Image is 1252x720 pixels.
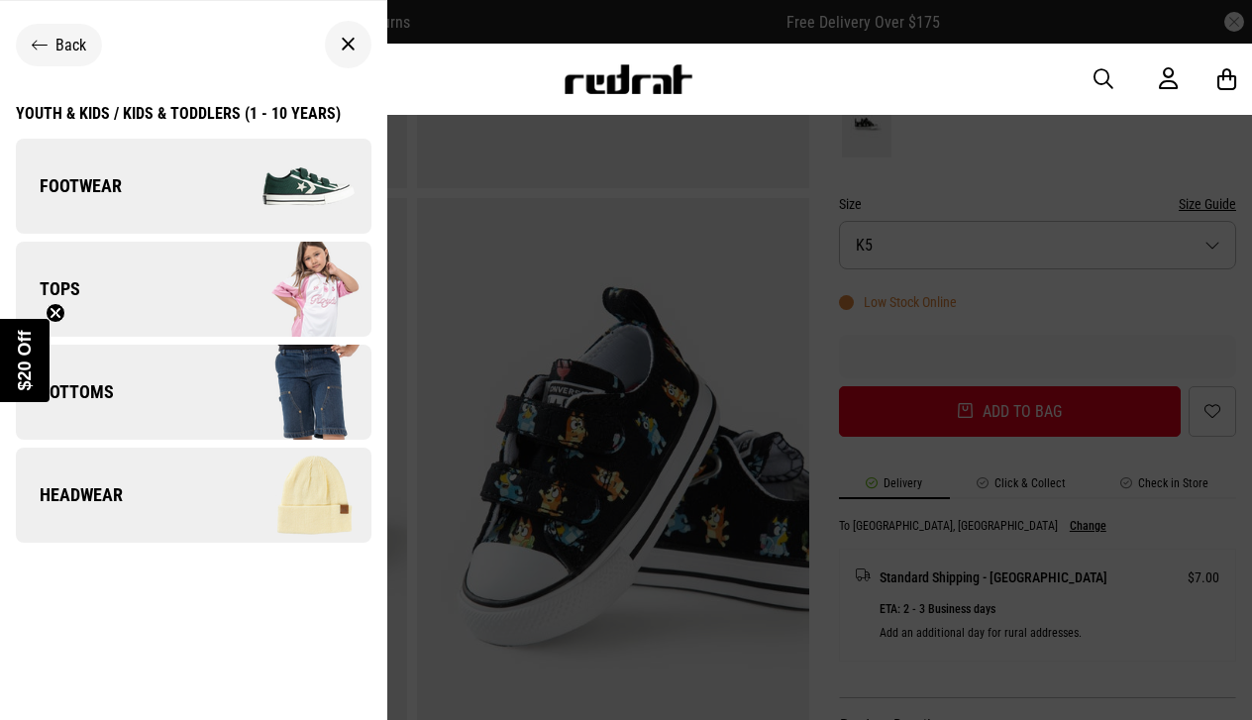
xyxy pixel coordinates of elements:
[193,446,370,545] img: Headwear
[16,380,114,404] span: Bottoms
[563,64,693,94] img: Redrat logo
[16,104,341,139] a: Youth & Kids / Kids & Toddlers (1 - 10 years)
[16,345,371,440] a: Bottoms Bottoms
[16,8,75,67] button: Open LiveChat chat widget
[15,330,35,390] span: $20 Off
[16,174,122,198] span: Footwear
[193,343,370,442] img: Bottoms
[16,277,80,301] span: Tops
[16,104,341,123] div: Youth & Kids / Kids & Toddlers (1 - 10 years)
[16,448,371,543] a: Headwear Headwear
[55,36,86,54] span: Back
[16,139,371,234] a: Footwear Footwear
[16,242,371,337] a: Tops Tops
[16,483,123,507] span: Headwear
[46,303,65,323] button: Close teaser
[193,240,370,339] img: Tops
[193,137,370,236] img: Footwear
